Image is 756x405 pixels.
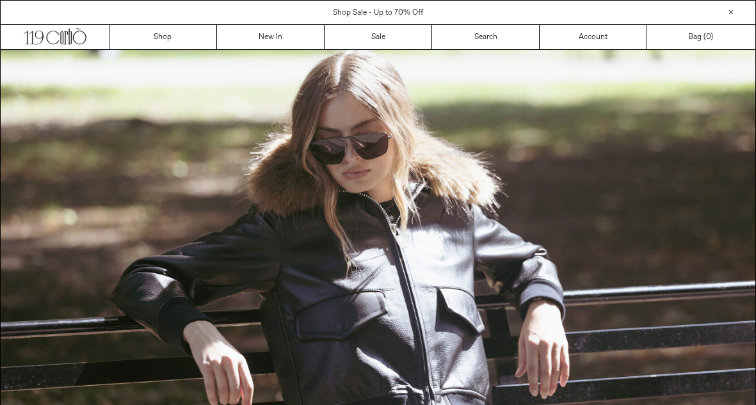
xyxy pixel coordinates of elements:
span: 0 [706,32,711,42]
a: Bag () [647,25,755,49]
a: Search [432,25,540,49]
span: ) [706,31,713,43]
a: Shop [109,25,217,49]
a: Account [540,25,647,49]
a: Sale [325,25,432,49]
a: New In [217,25,325,49]
a: Shop Sale - Up to 70% Off [333,8,423,18]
